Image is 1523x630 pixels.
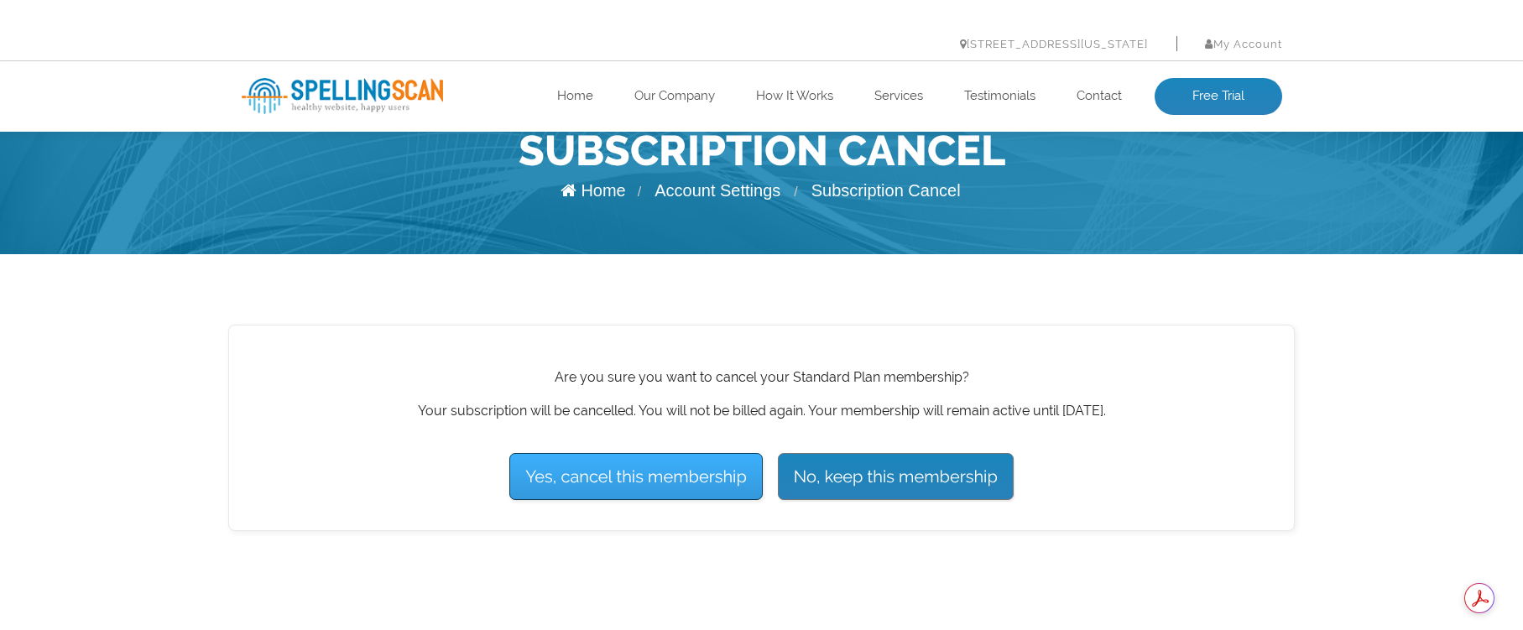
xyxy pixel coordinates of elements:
a: Account Settings [655,181,780,200]
a: Our Company [634,88,715,105]
a: No, keep this membership [778,453,1014,500]
span: / [638,185,641,199]
a: Testimonials [964,88,1035,105]
a: Home [561,181,625,200]
p: Your subscription will be cancelled. You will not be billed again. Your membership will remain ac... [259,399,1264,423]
img: spellingScan [242,78,443,114]
a: Free Trial [1155,78,1282,115]
a: Home [557,88,593,105]
span: Subscription Cancel [811,181,961,200]
input: Yes, cancel this membership [509,453,763,500]
h1: Subscription Cancel [242,122,1282,180]
p: Are you sure you want to cancel your Standard Plan membership? [259,366,1264,389]
a: How It Works [756,88,833,105]
a: Services [874,88,923,105]
span: / [794,185,797,199]
a: Contact [1077,88,1122,105]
